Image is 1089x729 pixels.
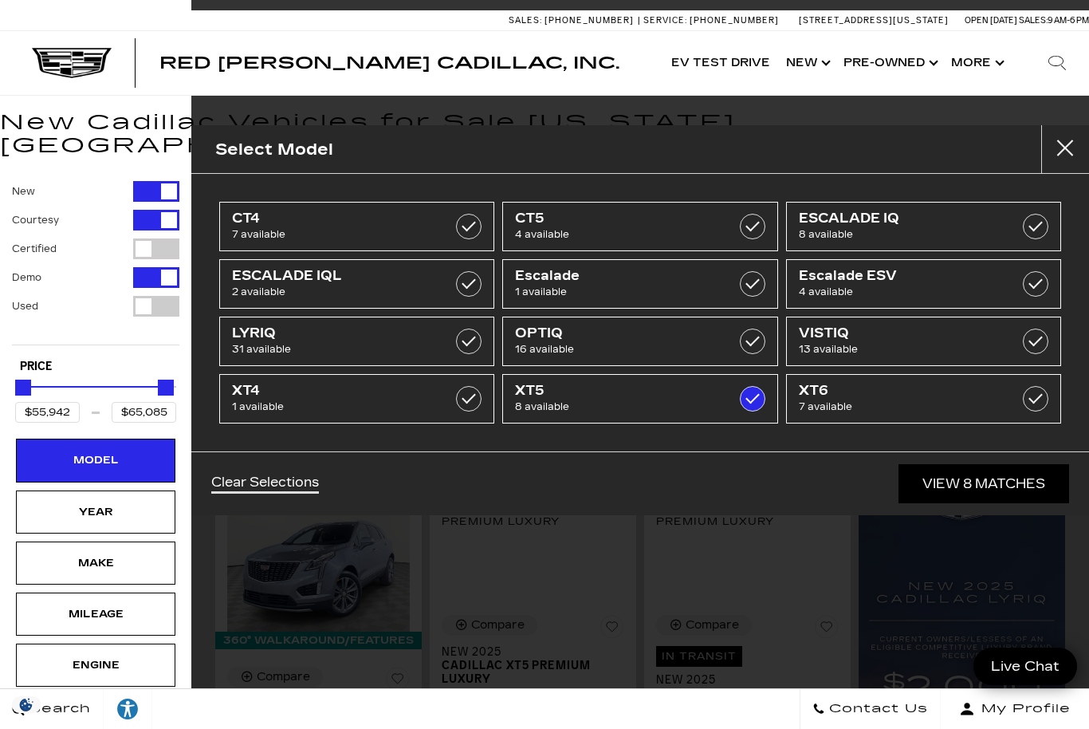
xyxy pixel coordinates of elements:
div: Explore your accessibility options [104,697,151,721]
span: CT4 [232,211,444,227]
a: Service: [PHONE_NUMBER] [638,16,783,25]
button: Open user profile menu [941,689,1089,729]
div: Mileage [56,605,136,623]
div: MileageMileage [16,593,175,636]
span: 16 available [515,341,727,357]
span: 4 available [515,227,727,242]
div: Year [56,503,136,521]
a: Clear Selections [211,475,319,494]
a: View 8 Matches [898,464,1069,503]
label: New [12,183,35,199]
div: Maximum Price [158,380,174,396]
span: Escalade [515,268,727,284]
span: Red [PERSON_NAME] Cadillac, Inc. [159,53,619,73]
div: Search [1025,31,1089,95]
h2: Select Model [215,136,333,163]
input: Maximum [112,402,176,423]
a: Explore your accessibility options [104,689,152,729]
span: CT5 [515,211,727,227]
a: VISTIQ13 available [786,317,1061,366]
img: Opt-Out Icon [8,696,45,713]
a: XT58 available [502,374,777,424]
div: Price [15,374,176,423]
span: ESCALADE IQL [232,268,444,284]
a: LYRIQ31 available [219,317,494,366]
span: 1 available [232,399,444,415]
a: CT54 available [502,202,777,251]
span: Sales: [1019,15,1048,26]
span: 2 available [232,284,444,300]
a: New [778,31,835,95]
span: 1 available [515,284,727,300]
div: EngineEngine [16,644,175,687]
img: Cadillac Dark Logo with Cadillac White Text [32,48,112,78]
span: XT5 [515,383,727,399]
span: [PHONE_NUMBER] [690,15,779,26]
div: YearYear [16,491,175,534]
a: OPTIQ16 available [502,317,777,366]
div: Filter by Vehicle Type [12,181,179,345]
span: 9 AM-6 PM [1048,15,1089,26]
div: Engine [56,656,136,674]
label: Demo [12,270,41,286]
span: LYRIQ [232,325,444,341]
span: 8 available [515,399,727,415]
input: Minimum [15,402,80,423]
span: Search [25,698,91,720]
section: Click to Open Cookie Consent Modal [8,696,45,713]
button: close [1041,125,1089,173]
a: XT67 available [786,374,1061,424]
label: Courtesy [12,212,59,228]
span: 7 available [232,227,444,242]
span: XT6 [799,383,1011,399]
span: [PHONE_NUMBER] [544,15,634,26]
a: Escalade1 available [502,259,777,309]
div: Minimum Price [15,380,31,396]
span: XT4 [232,383,444,399]
a: Contact Us [800,689,941,729]
span: 8 available [799,227,1011,242]
a: ESCALADE IQL2 available [219,259,494,309]
span: Open [DATE] [965,15,1017,26]
span: 13 available [799,341,1011,357]
a: Red [PERSON_NAME] Cadillac, Inc. [159,55,619,71]
a: Live Chat [973,648,1077,685]
span: Live Chat [983,657,1067,676]
a: CT47 available [219,202,494,251]
span: 31 available [232,341,444,357]
a: ESCALADE IQ8 available [786,202,1061,251]
a: Escalade ESV4 available [786,259,1061,309]
span: Service: [643,15,687,26]
span: My Profile [975,698,1071,720]
span: Sales: [509,15,542,26]
span: Contact Us [825,698,928,720]
span: ESCALADE IQ [799,211,1011,227]
div: Make [56,554,136,572]
span: VISTIQ [799,325,1011,341]
span: OPTIQ [515,325,727,341]
a: Sales: [PHONE_NUMBER] [509,16,638,25]
span: Escalade ESV [799,268,1011,284]
h5: Price [20,360,171,374]
a: Pre-Owned [835,31,943,95]
div: ModelModel [16,439,175,482]
div: MakeMake [16,542,175,585]
label: Used [12,298,38,314]
span: 7 available [799,399,1011,415]
a: [STREET_ADDRESS][US_STATE] [799,15,949,26]
a: XT41 available [219,374,494,424]
a: EV Test Drive [663,31,778,95]
span: 4 available [799,284,1011,300]
div: Model [56,451,136,469]
label: Certified [12,241,57,257]
button: More [943,31,1009,95]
